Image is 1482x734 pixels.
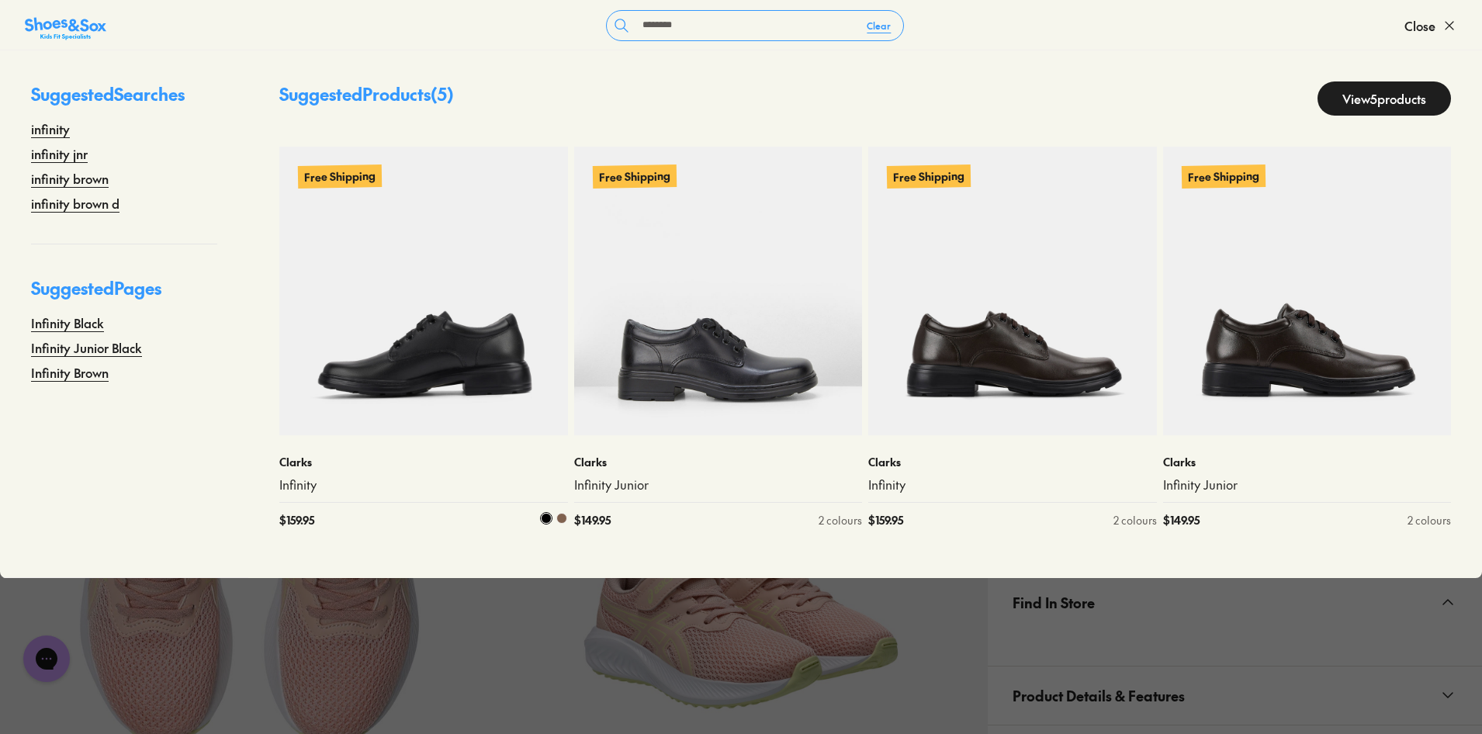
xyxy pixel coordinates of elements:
a: infinity [31,119,70,138]
a: Free Shipping [574,147,863,435]
a: Infinity Junior [574,476,863,493]
iframe: Find in Store [1013,632,1457,647]
span: $ 159.95 [279,512,314,528]
a: Free Shipping [279,147,568,435]
a: View5products [1318,81,1451,116]
a: Infinity Black [31,313,104,332]
a: Free Shipping [868,147,1157,435]
div: 2 colours [1113,512,1157,528]
div: 2 colours [1408,512,1451,528]
p: Clarks [1163,454,1452,470]
a: Free Shipping [1163,147,1452,435]
button: Product Details & Features [988,666,1482,725]
p: Free Shipping [592,164,676,189]
button: Clear [854,12,903,40]
a: Infinity Junior [1163,476,1452,493]
p: Free Shipping [1181,164,1265,189]
a: Infinity Brown [31,363,109,382]
a: infinity brown d [31,194,119,213]
p: Clarks [868,454,1157,470]
a: Infinity [279,476,568,493]
span: $ 159.95 [868,512,903,528]
button: Close [1404,9,1457,43]
p: Suggested Searches [31,81,217,119]
a: Infinity Junior Black [31,338,142,357]
a: Shoes &amp; Sox [25,13,106,38]
span: $ 149.95 [1163,512,1200,528]
iframe: Gorgias live chat messenger [16,630,78,687]
div: 2 colours [819,512,862,528]
p: Free Shipping [887,164,971,189]
span: Close [1404,16,1435,35]
button: Find In Store [988,573,1482,632]
span: $ 149.95 [574,512,611,528]
p: Clarks [574,454,863,470]
span: Product Details & Features [1013,673,1185,718]
p: Free Shipping [298,164,382,188]
a: Infinity [868,476,1157,493]
p: Suggested Products [279,81,454,116]
p: Suggested Pages [31,275,217,313]
img: SNS_Logo_Responsive.svg [25,16,106,41]
span: Find In Store [1013,580,1095,625]
span: ( 5 ) [431,82,454,106]
p: Clarks [279,454,568,470]
a: infinity jnr [31,144,88,163]
a: infinity brown [31,169,109,188]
